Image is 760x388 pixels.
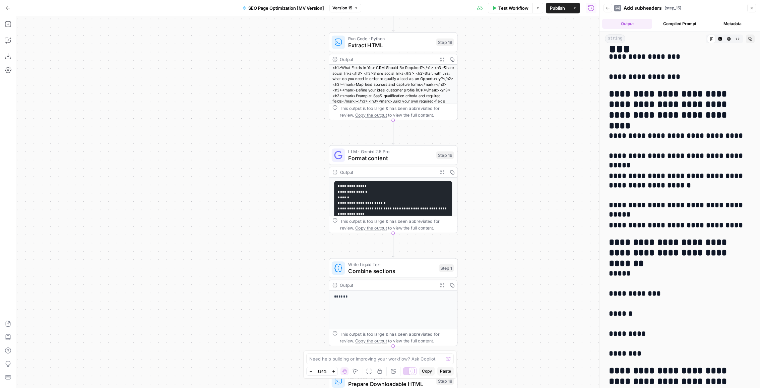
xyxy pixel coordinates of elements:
div: Output [340,56,435,63]
span: Publish [550,5,565,11]
div: Step 19 [436,39,454,46]
div: Step 1 [439,264,454,272]
button: Copy [419,367,435,376]
button: Compiled Prompt [655,19,705,29]
div: This output is too large & has been abbreviated for review. to view the full content. [340,105,454,118]
span: Add subheaders [624,5,662,11]
button: Version 15 [329,4,361,12]
span: Copy the output [355,225,387,230]
button: Metadata [707,19,757,29]
span: Run Code · Python [348,35,433,42]
span: Combine sections [348,267,435,275]
span: Format content [348,154,433,162]
span: string [605,35,625,43]
g: Edge from step_19 to step_16 [392,120,394,144]
button: Publish [546,3,569,13]
button: SEO Page Optimization [MV Version] [238,3,328,13]
div: Step 16 [436,151,454,159]
span: Write Liquid Text [348,261,435,268]
div: Output [340,169,435,176]
span: Copy the output [355,338,387,343]
span: 124% [317,369,327,374]
button: Test Workflow [488,3,532,13]
span: Extract HTML [348,41,433,49]
span: LLM · Gemini 2.5 Pro [348,148,433,155]
div: This output is too large & has been abbreviated for review. to view the full content. [340,331,454,344]
div: Output [340,282,435,288]
button: Paste [437,367,454,376]
div: Step 18 [436,377,454,385]
span: Test Workflow [498,5,528,11]
span: Prepare Downloadable HTML [348,380,433,388]
span: ( step_15 ) [664,5,681,11]
div: Write Liquid TextCombine sectionsStep 1Output**** **This output is too large & has been abbreviat... [329,258,457,346]
g: Edge from step_16 to step_1 [392,233,394,257]
span: Paste [440,368,451,374]
button: Output [602,19,652,29]
span: Copy the output [355,112,387,117]
span: Copy [422,368,432,374]
span: SEO Page Optimization [MV Version] [248,5,324,11]
div: Run Code · PythonExtract HTMLStep 19Output<h1>What Fields in Your CRM Should Be Required?</h1> <h... [329,32,457,120]
div: This output is too large & has been abbreviated for review. to view the full content. [340,218,454,231]
span: Version 15 [332,5,352,11]
g: Edge from step_15 to step_19 [392,7,394,31]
